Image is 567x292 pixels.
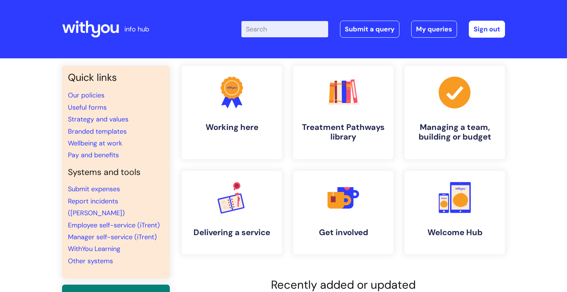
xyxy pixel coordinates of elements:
a: Managing a team, building or budget [405,66,505,159]
a: Our policies [68,91,104,100]
a: Get involved [293,171,394,254]
h4: Systems and tools [68,167,164,178]
a: Useful forms [68,103,107,112]
a: Delivering a service [182,171,282,254]
a: Sign out [469,21,505,38]
h4: Working here [188,123,276,132]
a: Treatment Pathways library [293,66,394,159]
h3: Quick links [68,72,164,83]
a: Pay and benefits [68,151,119,159]
a: Report incidents ([PERSON_NAME]) [68,197,125,217]
a: My queries [411,21,457,38]
a: Working here [182,66,282,159]
a: Manager self-service (iTrent) [68,233,157,241]
h4: Managing a team, building or budget [410,123,499,142]
h4: Treatment Pathways library [299,123,388,142]
h4: Get involved [299,228,388,237]
a: Submit expenses [68,185,120,193]
a: Employee self-service (iTrent) [68,221,160,230]
div: | - [241,21,505,38]
a: Submit a query [340,21,399,38]
h4: Welcome Hub [410,228,499,237]
a: WithYou Learning [68,244,120,253]
h4: Delivering a service [188,228,276,237]
h2: Recently added or updated [182,278,505,292]
a: Other systems [68,257,113,265]
a: Branded templates [68,127,127,136]
input: Search [241,21,328,37]
a: Wellbeing at work [68,139,122,148]
p: info hub [124,23,149,35]
a: Welcome Hub [405,171,505,254]
a: Strategy and values [68,115,128,124]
